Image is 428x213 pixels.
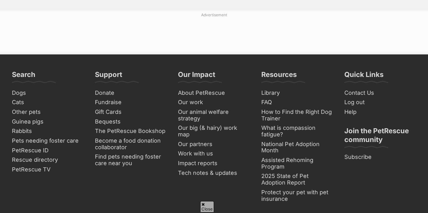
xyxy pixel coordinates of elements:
a: Find pets needing foster care near you [92,152,169,168]
a: Donate [92,88,169,98]
a: Rescue directory [9,155,86,165]
a: Dogs [9,88,86,98]
h3: Our Impact [178,70,215,83]
span: Close [200,201,214,212]
a: Library [259,88,336,98]
a: Help [342,107,419,117]
a: What is compassion fatigue? [259,123,336,139]
a: Rabbits [9,126,86,136]
a: National Pet Adoption Month [259,139,336,155]
a: Fundraise [92,98,169,107]
a: FAQ [259,98,336,107]
a: Our partners [175,139,252,149]
a: Our work [175,98,252,107]
a: 2025 State of Pet Adoption Report [259,171,336,187]
h3: Support [95,70,122,83]
a: Assisted Rehoming Program [259,155,336,171]
h3: Quick Links [344,70,384,83]
a: The PetRescue Bookshop [92,126,169,136]
a: Subscribe [342,152,419,162]
h3: Resources [261,70,297,83]
a: Gift Cards [92,107,169,117]
h3: Search [12,70,35,83]
a: Guinea pigs [9,117,86,127]
a: Other pets [9,107,86,117]
a: PetRescue ID [9,146,86,155]
a: Log out [342,98,419,107]
h3: Join the PetRescue community [344,126,416,148]
a: Protect your pet with pet insurance [259,188,336,204]
a: How to Find the Right Dog Trainer [259,107,336,123]
a: Become a food donation collaborator [92,136,169,152]
a: Pets needing foster care [9,136,86,146]
a: PetRescue TV [9,165,86,175]
a: About PetRescue [175,88,252,98]
a: Cats [9,98,86,107]
a: Impact reports [175,159,252,168]
a: Bequests [92,117,169,127]
a: Contact Us [342,88,419,98]
a: Our animal welfare strategy [175,107,252,123]
a: Work with us [175,149,252,159]
a: Tech notes & updates [175,168,252,178]
a: Our big (& hairy) work map [175,123,252,139]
